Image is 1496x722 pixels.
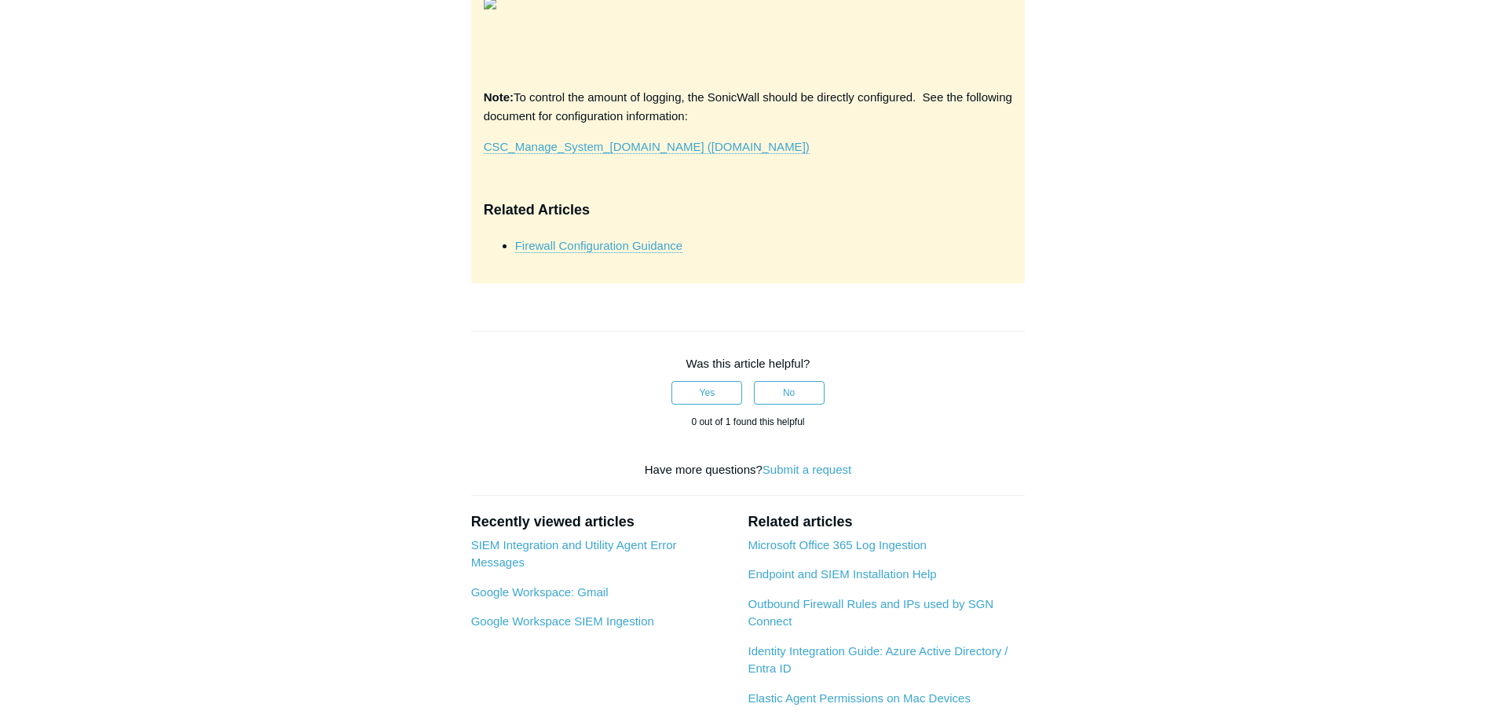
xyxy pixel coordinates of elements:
span: 0 out of 1 found this helpful [691,416,804,427]
a: Google Workspace: Gmail [471,585,609,599]
a: Outbound Firewall Rules and IPs used by SGN Connect [748,597,993,629]
a: Identity Integration Guide: Azure Active Directory / Entra ID [748,644,1008,676]
a: Elastic Agent Permissions on Mac Devices [748,691,970,705]
button: This article was not helpful [754,381,825,405]
a: CSC_Manage_System_[DOMAIN_NAME] ([DOMAIN_NAME]) [484,140,810,154]
strong: Note: [484,90,514,104]
a: Microsoft Office 365 Log Ingestion [748,538,926,552]
a: Firewall Configuration Guidance [515,239,682,253]
a: Submit a request [763,463,851,476]
p: To control the amount of logging, the SonicWall should be directly configured. See the following ... [484,88,1013,126]
h2: Recently viewed articles [471,511,733,533]
h2: Related articles [748,511,1025,533]
div: Have more questions? [471,461,1026,479]
button: This article was helpful [671,381,742,405]
a: SIEM Integration and Utility Agent Error Messages [471,538,677,570]
a: Endpoint and SIEM Installation Help [748,567,936,581]
h3: Related Articles [484,199,1013,222]
span: Was this article helpful? [686,357,810,370]
a: Google Workspace SIEM Ingestion [471,614,654,628]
